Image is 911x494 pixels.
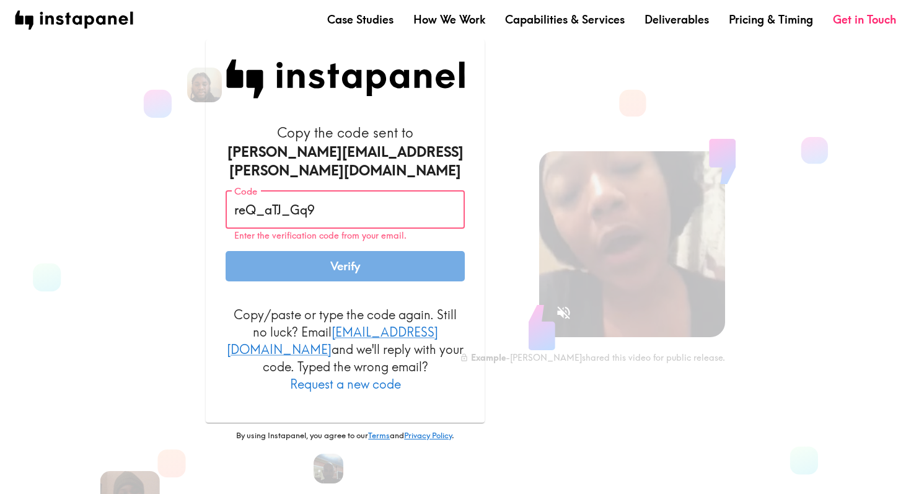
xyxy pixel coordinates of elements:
a: Privacy Policy [404,430,452,440]
img: instapanel [15,11,133,30]
h6: Copy the code sent to [226,123,465,180]
a: Case Studies [327,12,394,27]
p: Copy/paste or type the code again. Still no luck? Email and we'll reply with your code. Typed the... [226,306,465,393]
label: Code [234,185,257,198]
a: Deliverables [645,12,709,27]
a: Pricing & Timing [729,12,813,27]
a: [EMAIL_ADDRESS][DOMAIN_NAME] [227,324,438,357]
b: Example [471,352,506,363]
a: Terms [368,430,390,440]
img: Bill [187,68,222,102]
button: Sound is off [550,299,577,326]
button: Verify [226,251,465,282]
p: By using Instapanel, you agree to our and . [206,430,485,441]
button: Request a new code [290,376,401,393]
p: Enter the verification code from your email. [234,231,456,241]
div: - [PERSON_NAME] shared this video for public release. [460,352,725,363]
a: Get in Touch [833,12,896,27]
a: How We Work [413,12,485,27]
div: [PERSON_NAME][EMAIL_ADDRESS][PERSON_NAME][DOMAIN_NAME] [226,143,465,181]
img: Instapanel [226,60,465,99]
a: Capabilities & Services [505,12,625,27]
input: xxx_xxx_xxx [226,190,465,229]
img: Ari [314,454,343,483]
